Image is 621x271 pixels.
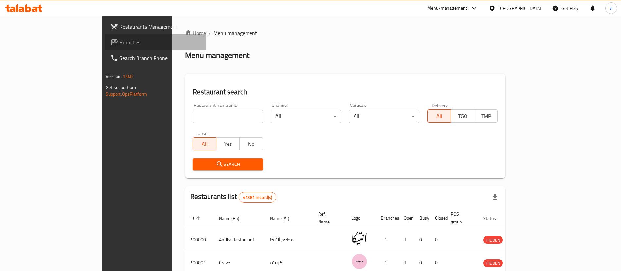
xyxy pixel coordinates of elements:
img: Crave [351,253,368,270]
span: Restaurants Management [119,23,201,30]
span: HIDDEN [483,260,503,267]
span: All [196,139,214,149]
span: A [610,5,612,12]
th: Busy [414,208,430,228]
span: Name (En) [219,214,248,222]
span: Search [198,160,258,168]
a: Search Branch Phone [105,50,206,66]
button: Yes [216,137,240,150]
td: 0 [430,228,446,251]
span: Version: [106,72,122,81]
button: No [239,137,263,150]
button: All [193,137,216,150]
button: TMP [474,109,498,123]
td: مطعم أنتيكا [265,228,313,251]
td: 1 [375,228,398,251]
h2: Menu management [185,50,249,61]
span: Get support on: [106,83,136,92]
label: Upsell [197,131,210,135]
li: / [209,29,211,37]
a: Restaurants Management [105,19,206,34]
button: Search [193,158,263,170]
button: TGO [451,109,474,123]
span: Yes [219,139,237,149]
span: No [242,139,260,149]
button: All [427,109,451,123]
span: TGO [454,111,472,121]
div: All [349,110,419,123]
span: 41381 record(s) [239,194,276,201]
span: Search Branch Phone [119,54,201,62]
span: All [430,111,448,121]
td: 0 [414,228,430,251]
span: Name (Ar) [270,214,298,222]
span: Branches [119,38,201,46]
div: Total records count [239,192,276,203]
a: Branches [105,34,206,50]
th: Logo [346,208,375,228]
nav: breadcrumb [185,29,506,37]
div: Export file [487,189,503,205]
span: Menu management [213,29,257,37]
th: Open [398,208,414,228]
span: Status [483,214,504,222]
td: Antika Restaurant [214,228,265,251]
div: All [271,110,341,123]
span: ID [190,214,203,222]
span: POS group [451,210,470,226]
td: 1 [398,228,414,251]
span: 1.0.0 [123,72,133,81]
div: [GEOGRAPHIC_DATA] [498,5,541,12]
span: TMP [477,111,495,121]
div: Menu-management [427,4,467,12]
th: Closed [430,208,446,228]
span: HIDDEN [483,236,503,244]
h2: Restaurants list [190,192,277,203]
h2: Restaurant search [193,87,498,97]
span: Ref. Name [318,210,338,226]
input: Search for restaurant name or ID.. [193,110,263,123]
a: Support.OpsPlatform [106,90,147,98]
img: Antika Restaurant [351,230,368,246]
th: Branches [375,208,398,228]
label: Delivery [432,103,448,107]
